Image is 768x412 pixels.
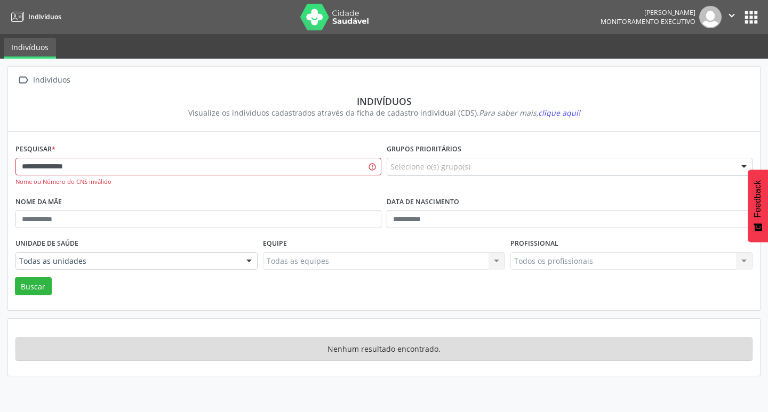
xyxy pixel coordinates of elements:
label: Grupos prioritários [387,141,461,158]
label: Pesquisar [15,141,55,158]
label: Nome da mãe [15,194,62,211]
div: Visualize os indivíduos cadastrados através da ficha de cadastro individual (CDS). [23,107,745,118]
span: Feedback [753,180,763,217]
div: Indivíduos [23,95,745,107]
a: Indivíduos [7,8,61,26]
button: Buscar [15,277,52,295]
i:  [726,10,738,21]
div: Nenhum resultado encontrado. [15,337,753,361]
img: img [699,6,722,28]
div: Indivíduos [31,72,72,88]
span: Todas as unidades [19,256,236,266]
label: Unidade de saúde [15,236,78,252]
button: apps [742,8,761,27]
div: Nome ou Número do CNS inválido [15,177,381,187]
label: Equipe [263,236,287,252]
a:  Indivíduos [15,72,72,88]
span: Indivíduos [28,12,61,21]
i: Para saber mais, [479,108,580,118]
div: [PERSON_NAME] [601,8,695,17]
a: Indivíduos [4,38,56,59]
button: Feedback - Mostrar pesquisa [748,169,768,242]
span: Monitoramento Executivo [601,17,695,26]
label: Profissional [510,236,558,252]
span: Selecione o(s) grupo(s) [390,161,470,172]
span: clique aqui! [538,108,580,118]
label: Data de nascimento [387,194,459,211]
button:  [722,6,742,28]
i:  [15,72,31,88]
